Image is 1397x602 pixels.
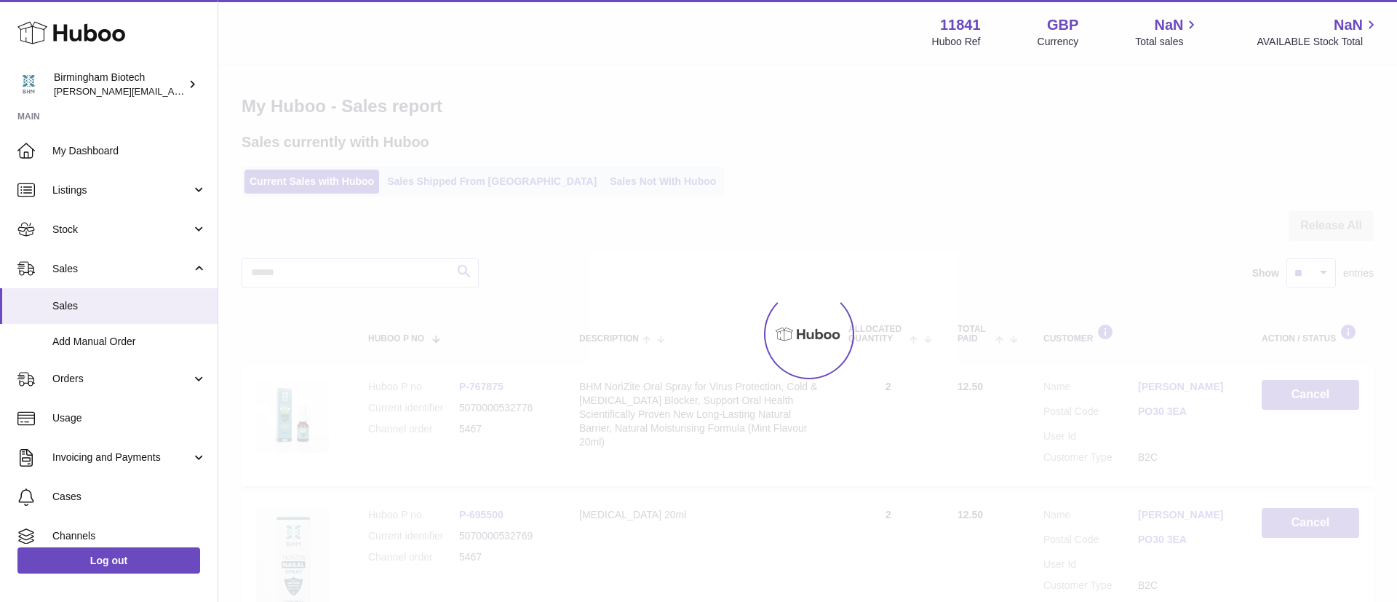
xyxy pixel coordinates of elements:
[52,529,207,543] span: Channels
[1154,15,1183,35] span: NaN
[1334,15,1363,35] span: NaN
[1257,15,1380,49] a: NaN AVAILABLE Stock Total
[52,451,191,464] span: Invoicing and Payments
[1135,35,1200,49] span: Total sales
[1257,35,1380,49] span: AVAILABLE Stock Total
[52,372,191,386] span: Orders
[52,299,207,313] span: Sales
[52,490,207,504] span: Cases
[52,335,207,349] span: Add Manual Order
[17,547,200,574] a: Log out
[52,411,207,425] span: Usage
[52,262,191,276] span: Sales
[54,85,292,97] span: [PERSON_NAME][EMAIL_ADDRESS][DOMAIN_NAME]
[17,74,39,95] img: m.hsu@birminghambiotech.co.uk
[1135,15,1200,49] a: NaN Total sales
[940,15,981,35] strong: 11841
[54,71,185,98] div: Birmingham Biotech
[52,144,207,158] span: My Dashboard
[52,183,191,197] span: Listings
[932,35,981,49] div: Huboo Ref
[1047,15,1078,35] strong: GBP
[52,223,191,237] span: Stock
[1038,35,1079,49] div: Currency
